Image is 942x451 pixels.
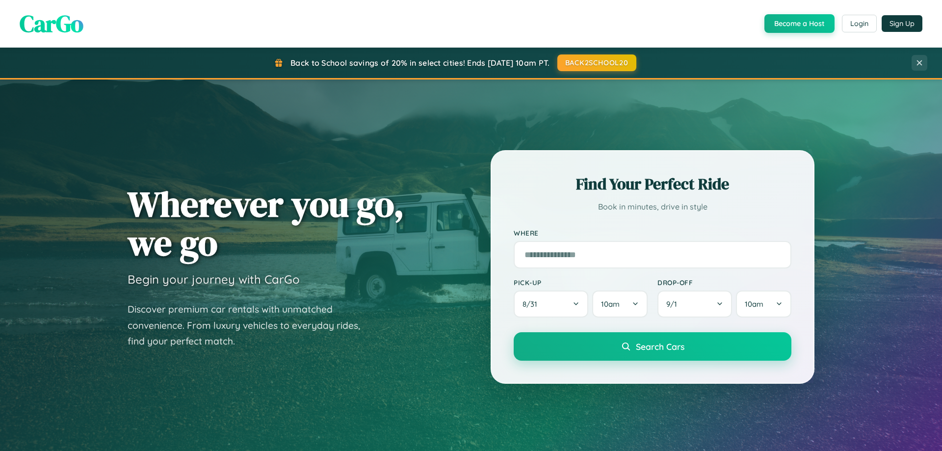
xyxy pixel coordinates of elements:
label: Pick-up [514,278,648,287]
h2: Find Your Perfect Ride [514,173,791,195]
button: 10am [592,291,648,318]
label: Drop-off [657,278,791,287]
span: Search Cars [636,341,684,352]
label: Where [514,229,791,237]
span: 10am [745,299,763,309]
h1: Wherever you go, we go [128,185,404,262]
span: 9 / 1 [666,299,682,309]
button: 10am [736,291,791,318]
p: Discover premium car rentals with unmatched convenience. From luxury vehicles to everyday rides, ... [128,301,373,349]
span: 8 / 31 [523,299,542,309]
span: CarGo [20,7,83,40]
button: Become a Host [764,14,835,33]
span: 10am [601,299,620,309]
span: Back to School savings of 20% in select cities! Ends [DATE] 10am PT. [290,58,549,68]
button: 9/1 [657,291,732,318]
p: Book in minutes, drive in style [514,200,791,214]
button: 8/31 [514,291,588,318]
h3: Begin your journey with CarGo [128,272,300,287]
button: Sign Up [882,15,922,32]
button: Login [842,15,877,32]
button: BACK2SCHOOL20 [557,54,636,71]
button: Search Cars [514,332,791,361]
